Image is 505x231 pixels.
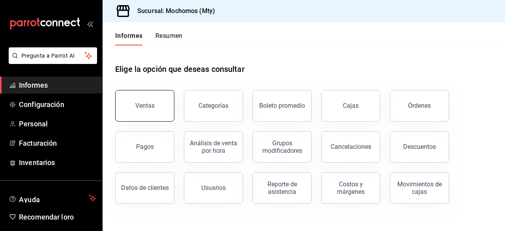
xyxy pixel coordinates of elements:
[190,139,237,154] font: Análisis de venta por hora
[390,172,449,204] button: Movimientos de cajas
[321,131,380,163] button: Cancelaciones
[19,139,57,147] font: Facturación
[115,90,174,122] button: Ventas
[201,184,226,192] font: Usuarios
[262,139,302,154] font: Grupos modificadores
[121,184,169,192] font: Datos de clientes
[19,81,48,89] font: Informes
[19,158,55,167] font: Inventarios
[267,180,297,195] font: Reporte de asistencia
[184,131,243,163] button: Análisis de venta por hora
[331,143,371,150] font: Cancelaciones
[184,90,243,122] button: Categorías
[252,131,312,163] button: Grupos modificadores
[252,172,312,204] button: Reporte de asistencia
[198,102,228,109] font: Categorías
[19,120,48,128] font: Personal
[390,90,449,122] button: Órdenes
[403,143,436,150] font: Descuentos
[115,32,143,39] font: Informes
[115,131,174,163] button: Pagos
[137,7,215,15] font: Sucursal: Mochomos (Mty)
[321,90,380,122] a: Cajas
[87,21,93,27] button: abrir_cajón_menú
[19,213,74,221] font: Recomendar loro
[259,102,305,109] font: Boleto promedio
[19,100,64,109] font: Configuración
[321,172,380,204] button: Costos y márgenes
[252,90,312,122] button: Boleto promedio
[343,102,359,109] font: Cajas
[155,32,183,39] font: Resumen
[6,57,97,66] a: Pregunta a Parrot AI
[135,102,155,109] font: Ventas
[337,180,365,195] font: Costos y márgenes
[21,53,75,59] font: Pregunta a Parrot AI
[115,64,245,74] font: Elige la opción que deseas consultar
[136,143,154,150] font: Pagos
[19,195,40,204] font: Ayuda
[408,102,431,109] font: Órdenes
[184,172,243,204] button: Usuarios
[390,131,449,163] button: Descuentos
[9,47,97,64] button: Pregunta a Parrot AI
[115,172,174,204] button: Datos de clientes
[397,180,442,195] font: Movimientos de cajas
[115,32,183,45] div: pestañas de navegación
